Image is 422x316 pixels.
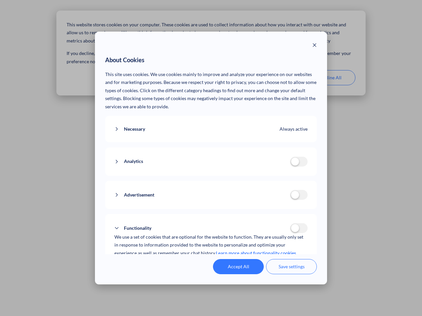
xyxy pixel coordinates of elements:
[213,259,264,274] button: Accept All
[280,125,308,133] span: Always active
[312,42,317,50] button: Close modal
[114,233,308,257] p: We use a set of cookies that are optional for the website to function. They are usually only set ...
[114,157,290,166] button: Analytics
[389,284,422,316] iframe: Chat Widget
[114,125,280,133] button: Necessary
[114,191,290,199] button: Advertisement
[124,125,145,133] span: Necessary
[105,55,144,66] span: About Cookies
[266,259,317,274] button: Save settings
[216,249,297,257] a: Learn more about functionality cookies.
[124,224,151,232] span: Functionality
[124,191,154,199] span: Advertisement
[105,70,317,111] p: This site uses cookies. We use cookies mainly to improve and analyze your experience on our websi...
[114,224,290,232] button: Functionality
[124,157,143,166] span: Analytics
